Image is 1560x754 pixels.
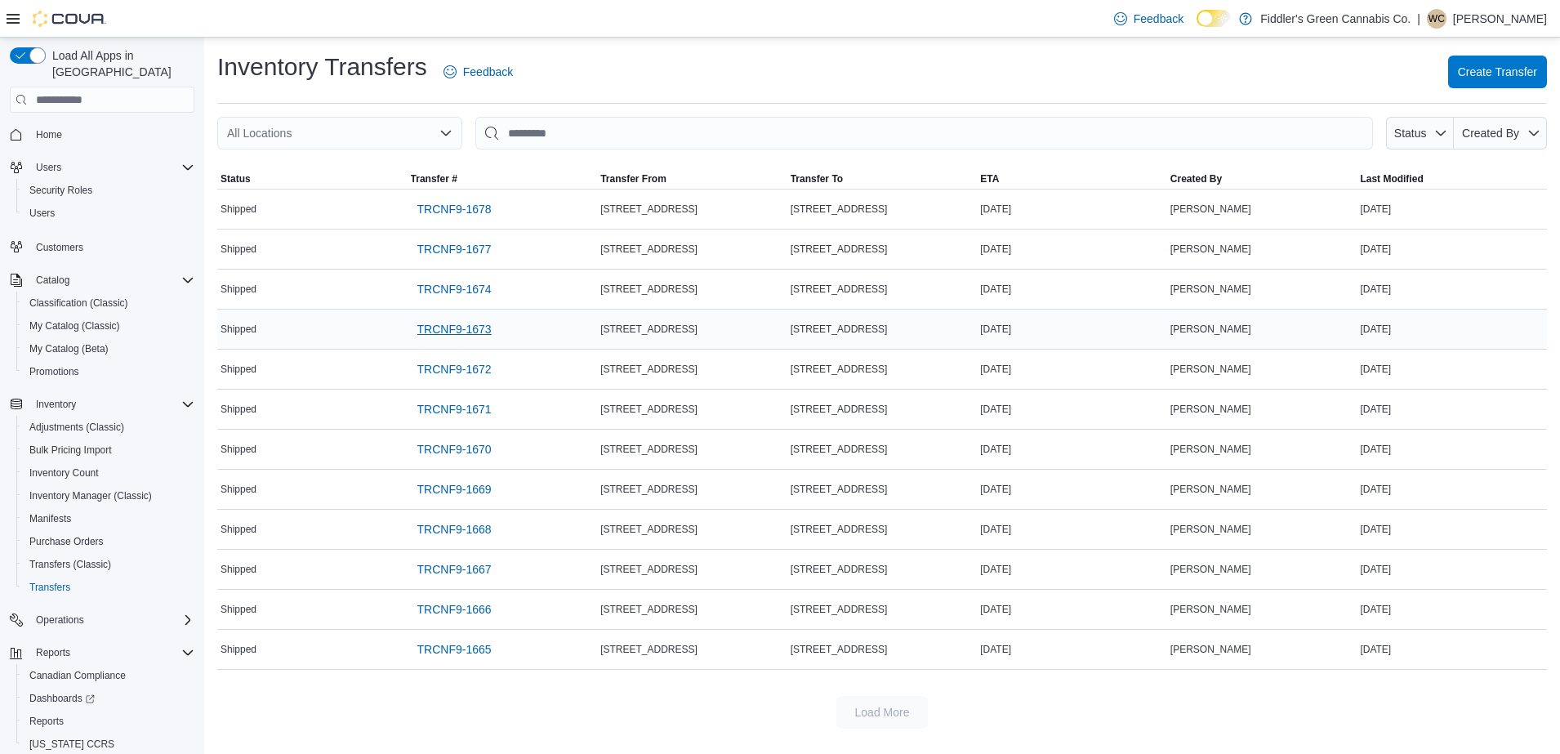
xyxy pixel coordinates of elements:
a: TRCNF9-1673 [411,313,498,346]
span: Shipped [221,643,256,656]
a: Inventory Manager (Classic) [23,486,158,506]
a: Home [29,125,69,145]
a: TRCNF9-1678 [411,193,498,225]
button: Open list of options [439,127,452,140]
span: Shipped [221,283,256,296]
span: Shipped [221,563,256,576]
span: Shipped [221,403,256,416]
p: [PERSON_NAME] [1453,9,1547,29]
a: Canadian Compliance [23,666,132,685]
button: Created By [1454,117,1547,149]
a: My Catalog (Beta) [23,339,115,359]
span: [STREET_ADDRESS] [791,443,888,456]
div: [DATE] [1357,480,1547,499]
span: Reports [36,646,70,659]
span: [STREET_ADDRESS] [791,483,888,496]
span: Bulk Pricing Import [23,440,194,460]
span: [US_STATE] CCRS [29,738,114,751]
span: [PERSON_NAME] [1170,643,1251,656]
button: Load More [836,696,928,729]
button: Create Transfer [1448,56,1547,88]
span: [STREET_ADDRESS] [791,363,888,376]
span: Reports [23,712,194,731]
div: [DATE] [1357,319,1547,339]
span: Users [36,161,61,174]
span: My Catalog (Classic) [29,319,120,332]
span: Shipped [221,363,256,376]
span: [STREET_ADDRESS] [600,523,698,536]
button: Users [29,158,68,177]
a: Inventory Count [23,463,105,483]
span: [STREET_ADDRESS] [600,483,698,496]
span: Transfers (Classic) [23,555,194,574]
a: My Catalog (Classic) [23,316,127,336]
span: Manifests [29,512,71,525]
span: Purchase Orders [23,532,194,551]
span: [STREET_ADDRESS] [600,403,698,416]
span: My Catalog (Beta) [23,339,194,359]
span: Load All Apps in [GEOGRAPHIC_DATA] [46,47,194,80]
div: [DATE] [1357,439,1547,459]
button: Canadian Compliance [16,664,201,687]
span: [PERSON_NAME] [1170,523,1251,536]
span: Users [29,158,194,177]
span: Inventory Manager (Classic) [29,489,152,502]
button: Manifests [16,507,201,530]
button: Transfers [16,576,201,599]
span: TRCNF9-1672 [417,361,492,377]
div: [DATE] [977,399,1167,419]
span: [STREET_ADDRESS] [600,283,698,296]
span: [PERSON_NAME] [1170,243,1251,256]
span: Purchase Orders [29,535,104,548]
button: Inventory Manager (Classic) [16,484,201,507]
span: [STREET_ADDRESS] [791,203,888,216]
span: TRCNF9-1667 [417,561,492,578]
button: Security Roles [16,179,201,202]
h1: Inventory Transfers [217,51,427,83]
span: Promotions [29,365,79,378]
span: Home [36,128,62,141]
button: Customers [3,234,201,258]
span: Transfers (Classic) [29,558,111,571]
span: Home [29,124,194,145]
span: TRCNF9-1674 [417,281,492,297]
span: Reports [29,715,64,728]
span: Inventory [29,395,194,414]
span: [PERSON_NAME] [1170,403,1251,416]
span: [STREET_ADDRESS] [791,643,888,656]
span: Shipped [221,523,256,536]
div: [DATE] [1357,399,1547,419]
button: Reports [3,641,201,664]
span: [STREET_ADDRESS] [791,403,888,416]
span: [STREET_ADDRESS] [600,323,698,336]
span: Inventory Count [23,463,194,483]
span: [PERSON_NAME] [1170,363,1251,376]
a: TRCNF9-1666 [411,593,498,626]
span: Shipped [221,323,256,336]
a: Manifests [23,509,78,529]
a: Adjustments (Classic) [23,417,131,437]
div: [DATE] [1357,520,1547,539]
button: Bulk Pricing Import [16,439,201,462]
a: Promotions [23,362,86,381]
button: Catalog [3,269,201,292]
span: Load More [855,704,910,721]
span: [STREET_ADDRESS] [600,203,698,216]
button: Transfer To [787,169,978,189]
span: Create Transfer [1458,64,1537,80]
div: [DATE] [977,520,1167,539]
div: [DATE] [1357,560,1547,579]
button: ETA [977,169,1167,189]
span: [STREET_ADDRESS] [600,443,698,456]
a: TRCNF9-1667 [411,553,498,586]
span: My Catalog (Beta) [29,342,109,355]
a: TRCNF9-1672 [411,353,498,386]
span: TRCNF9-1677 [417,241,492,257]
span: TRCNF9-1671 [417,401,492,417]
span: [STREET_ADDRESS] [600,363,698,376]
div: [DATE] [977,319,1167,339]
a: Purchase Orders [23,532,110,551]
span: Feedback [1134,11,1183,27]
span: [PERSON_NAME] [1170,323,1251,336]
span: Customers [29,236,194,257]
